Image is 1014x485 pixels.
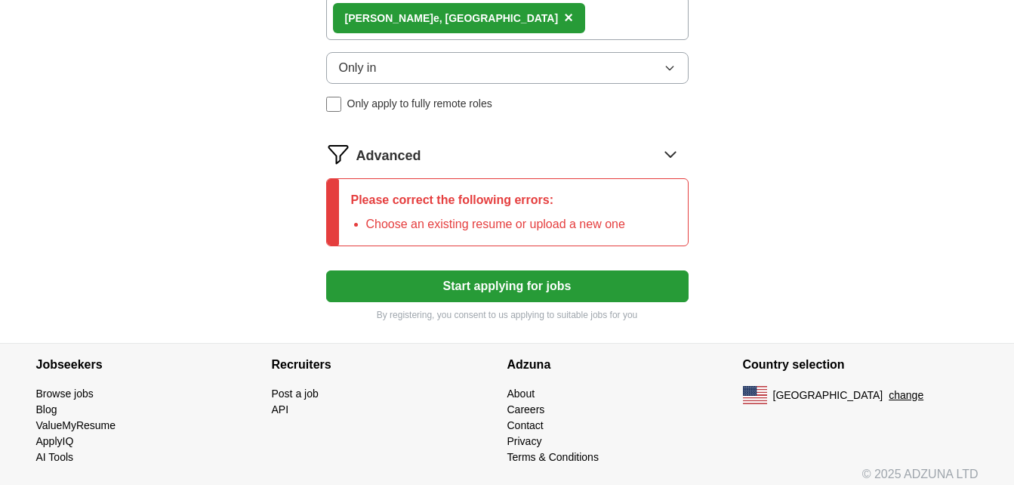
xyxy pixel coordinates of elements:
[743,386,767,404] img: US flag
[345,11,559,26] div: e, [GEOGRAPHIC_DATA]
[272,403,289,415] a: API
[36,419,116,431] a: ValueMyResume
[36,451,74,463] a: AI Tools
[351,191,625,209] p: Please correct the following errors:
[345,12,433,24] strong: [PERSON_NAME]
[889,388,923,403] button: change
[773,388,883,403] span: [GEOGRAPHIC_DATA]
[564,7,573,29] button: ×
[507,388,535,400] a: About
[564,9,573,26] span: ×
[507,435,542,447] a: Privacy
[366,215,625,233] li: Choose an existing resume or upload a new one
[743,344,979,386] h4: Country selection
[36,435,74,447] a: ApplyIQ
[507,419,544,431] a: Contact
[36,388,94,400] a: Browse jobs
[36,403,57,415] a: Blog
[326,270,689,302] button: Start applying for jobs
[347,96,492,112] span: Only apply to fully remote roles
[326,97,341,112] input: Only apply to fully remote roles
[339,59,377,77] span: Only in
[507,451,599,463] a: Terms & Conditions
[507,403,545,415] a: Careers
[326,52,689,84] button: Only in
[356,146,421,166] span: Advanced
[272,388,319,400] a: Post a job
[326,308,689,322] p: By registering, you consent to us applying to suitable jobs for you
[326,142,350,166] img: filter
